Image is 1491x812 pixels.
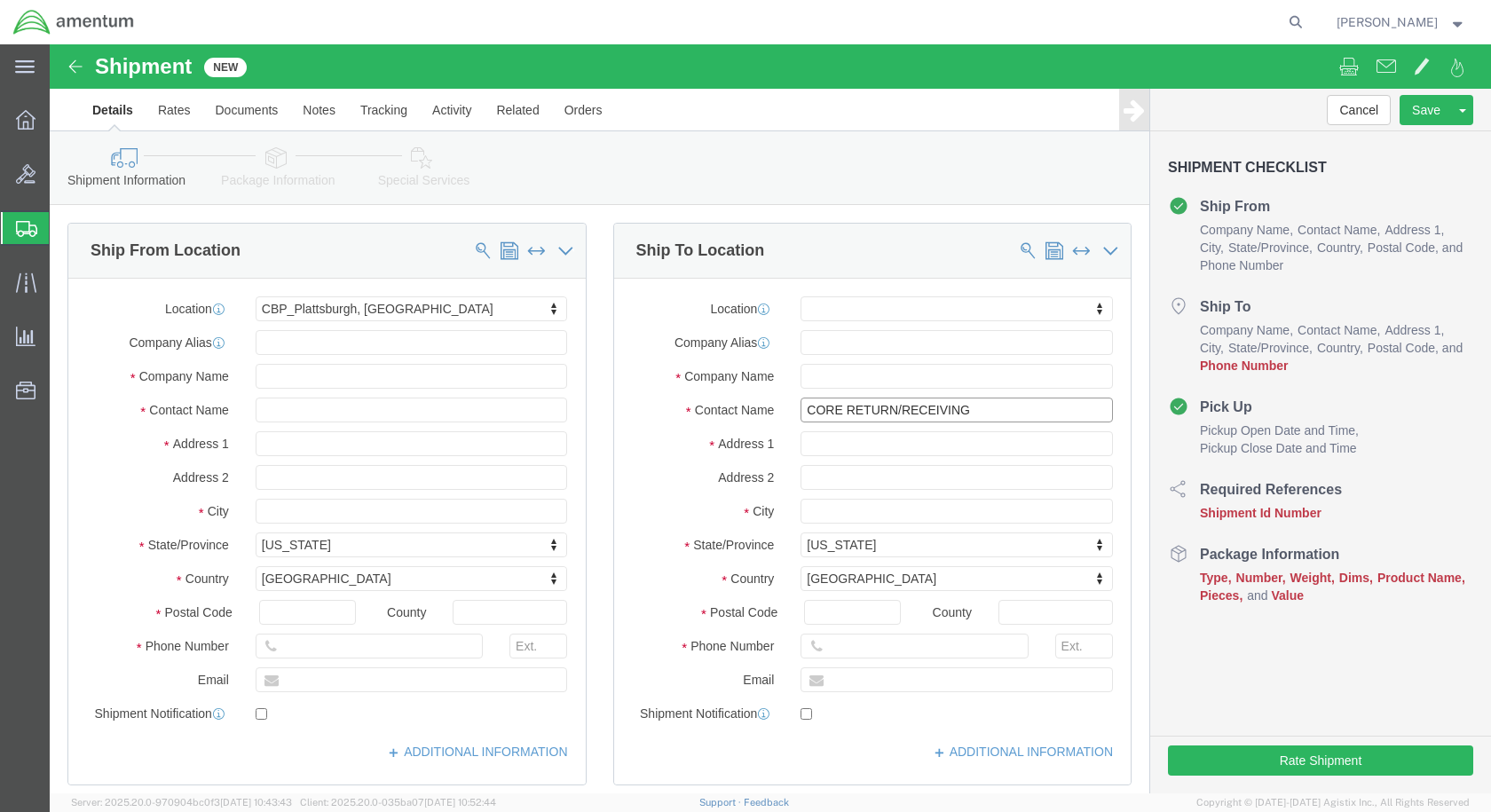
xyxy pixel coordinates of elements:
[699,797,744,808] a: Support
[1337,12,1438,32] span: Nolan Babbie
[300,797,496,808] span: Client: 2025.20.0-035ba07
[1336,12,1467,33] button: [PERSON_NAME]
[1196,795,1470,810] span: Copyright © [DATE]-[DATE] Agistix Inc., All Rights Reserved
[220,797,292,808] span: [DATE] 10:43:43
[50,44,1491,793] iframe: FS Legacy Container
[12,9,135,35] img: logo
[71,797,292,808] span: Server: 2025.20.0-970904bc0f3
[744,797,789,808] a: Feedback
[424,797,496,808] span: [DATE] 10:52:44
